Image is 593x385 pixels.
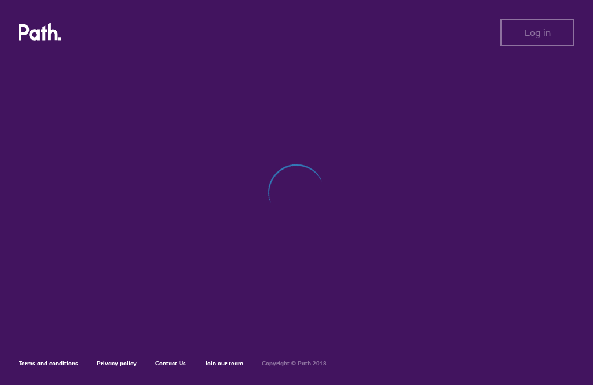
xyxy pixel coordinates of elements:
button: Log in [500,19,574,46]
h6: Copyright © Path 2018 [262,360,327,367]
span: Log in [525,27,551,38]
a: Join our team [204,360,243,367]
a: Contact Us [155,360,186,367]
a: Terms and conditions [19,360,78,367]
a: Privacy policy [97,360,137,367]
